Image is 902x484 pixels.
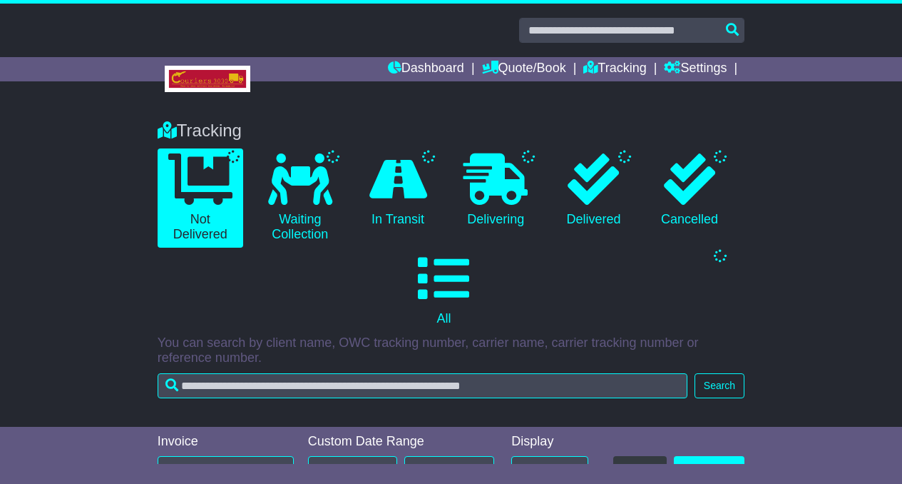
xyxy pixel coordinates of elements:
p: You can search by client name, OWC tracking number, carrier name, carrier tracking number or refe... [158,336,744,366]
a: Tracking [583,57,646,81]
div: Custom Date Range [308,434,494,450]
a: Waiting Collection [257,148,343,248]
div: Invoice [158,434,294,450]
button: Search [695,373,744,398]
a: Quote/Book [482,57,566,81]
a: In Transit [357,148,439,233]
button: Refresh [613,456,667,481]
a: Delivering [453,148,538,233]
div: Tracking [150,121,752,141]
a: Dashboard [388,57,464,81]
a: Settings [664,57,727,81]
div: Display [511,434,588,450]
a: All [158,248,730,332]
a: CSV Export [674,456,744,481]
a: Cancelled [649,148,730,233]
a: Not Delivered [158,148,243,248]
a: Delivered [553,148,634,233]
